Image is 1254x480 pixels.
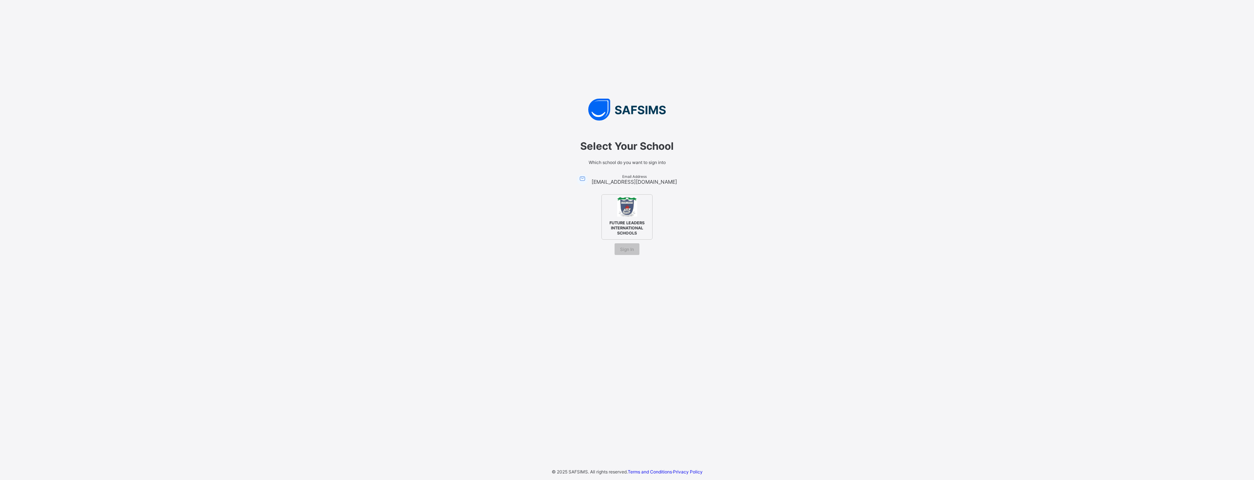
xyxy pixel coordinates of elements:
[525,140,729,152] span: Select Your School
[517,99,737,121] img: SAFSIMS Logo
[592,174,677,179] span: Email Address
[605,218,649,237] span: FUTURE LEADERS INTERNATIONAL SCHOOLS
[673,469,703,475] a: Privacy Policy
[628,469,703,475] span: ·
[525,160,729,165] span: Which school do you want to sign into
[552,469,628,475] span: © 2025 SAFSIMS. All rights reserved.
[592,179,677,185] span: [EMAIL_ADDRESS][DOMAIN_NAME]
[617,197,637,217] img: FUTURE LEADERS INTERNATIONAL SCHOOLS
[628,469,672,475] a: Terms and Conditions
[620,247,634,252] span: Sign In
